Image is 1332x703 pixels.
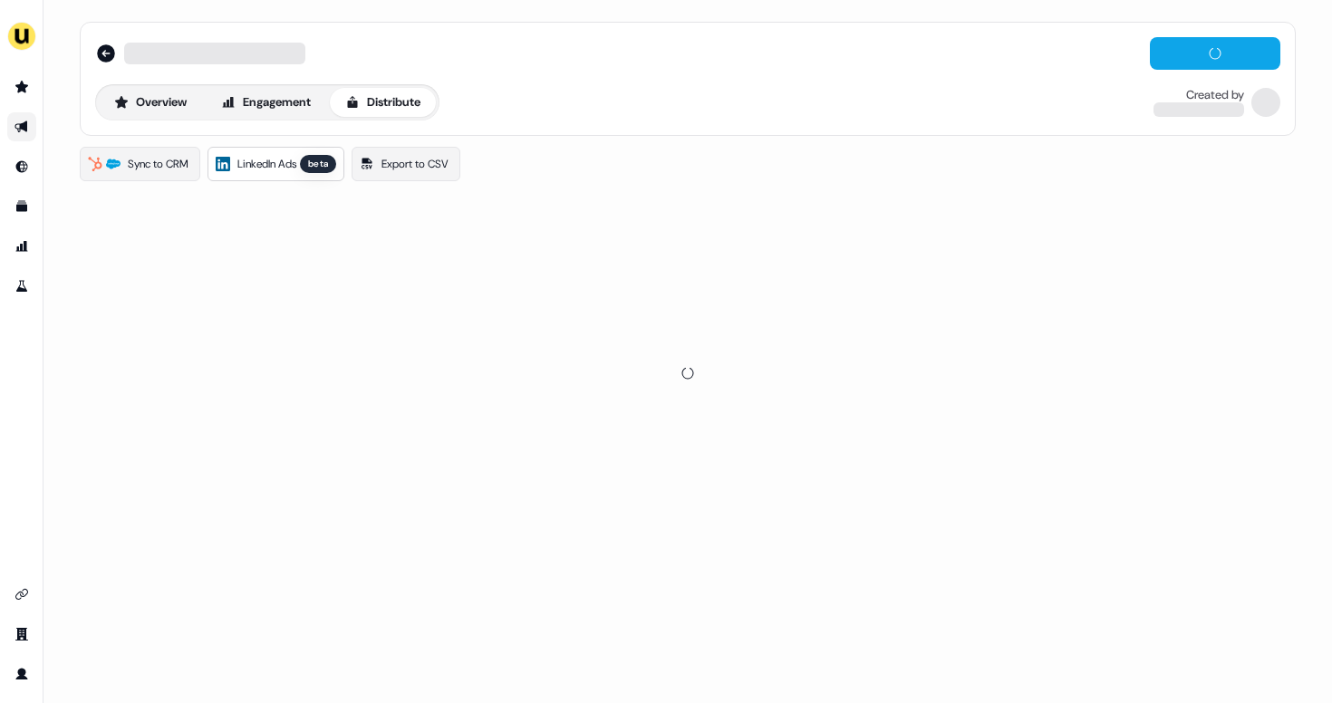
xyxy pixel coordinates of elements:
[7,660,36,689] a: Go to profile
[7,192,36,221] a: Go to templates
[208,147,344,181] a: LinkedIn Adsbeta
[381,155,449,173] span: Export to CSV
[7,232,36,261] a: Go to attribution
[300,155,336,173] div: beta
[237,155,296,173] span: LinkedIn Ads
[206,88,326,117] button: Engagement
[128,155,188,173] span: Sync to CRM
[7,72,36,101] a: Go to prospects
[7,152,36,181] a: Go to Inbound
[352,147,460,181] a: Export to CSV
[99,88,202,117] button: Overview
[7,620,36,649] a: Go to team
[7,112,36,141] a: Go to outbound experience
[80,147,200,181] a: Sync to CRM
[330,88,436,117] button: Distribute
[7,272,36,301] a: Go to experiments
[7,580,36,609] a: Go to integrations
[1186,88,1244,102] div: Created by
